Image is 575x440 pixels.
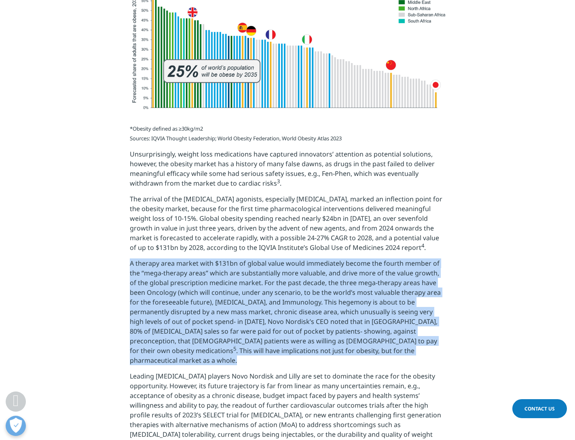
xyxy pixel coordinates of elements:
[277,177,280,184] sup: 3
[130,195,442,252] span: The arrival of the [MEDICAL_DATA] agonists, especially [MEDICAL_DATA], marked an inflection point...
[130,124,446,149] p: *Obesity defined as ≥30kg/m2 Sources: IQVIA Thought Leadership; World Obesity Federation, World O...
[524,405,555,412] span: Contact Us
[421,241,424,249] sup: 4
[130,149,446,194] p: Unsurprisingly, weight loss medications have captured innovators’ attention as potential solution...
[233,345,236,352] sup: 5
[130,259,441,365] span: A therapy area market with $131bn of global value would immediately become the fourth member of t...
[512,399,567,418] a: Contact Us
[6,416,26,436] button: Öppna preferenser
